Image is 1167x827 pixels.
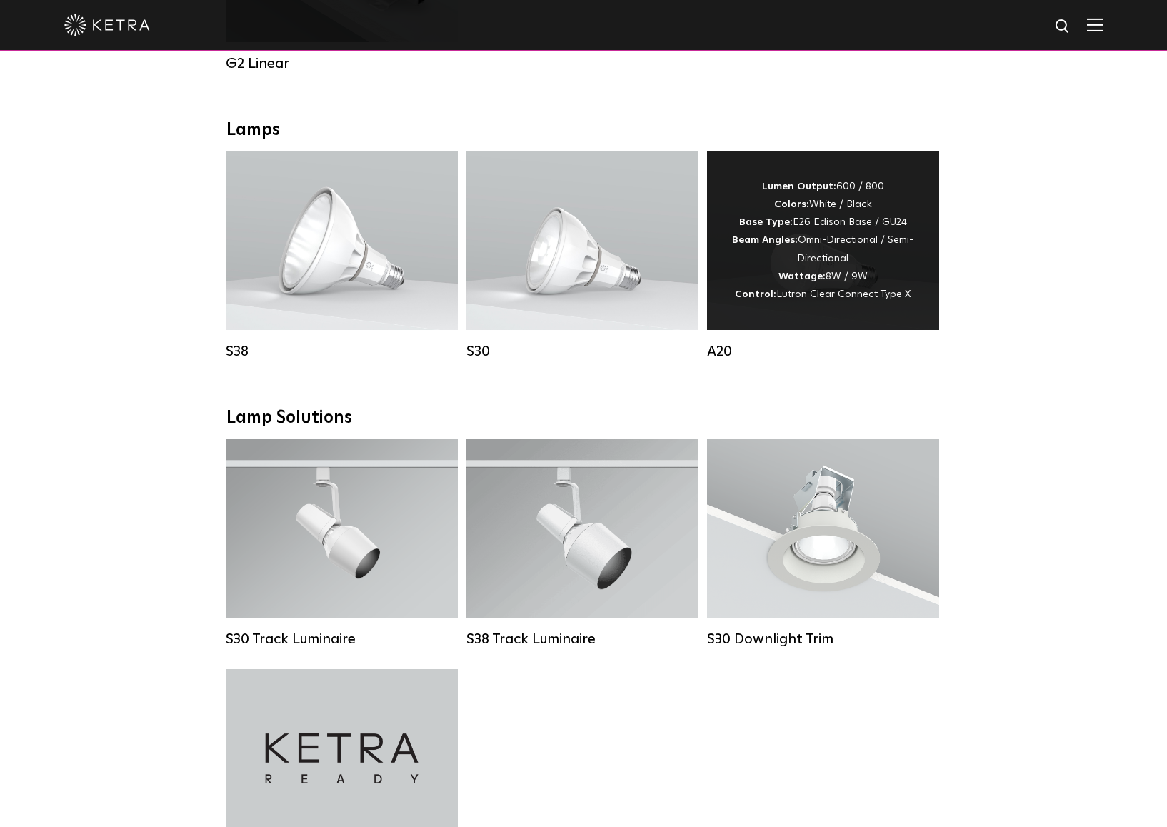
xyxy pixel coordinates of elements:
[226,439,458,648] a: S30 Track Luminaire Lumen Output:1100Colors:White / BlackBeam Angles:15° / 25° / 40° / 60° / 90°W...
[466,439,698,648] a: S38 Track Luminaire Lumen Output:1100Colors:White / BlackBeam Angles:10° / 25° / 40° / 60°Wattage...
[466,631,698,648] div: S38 Track Luminaire
[707,439,939,648] a: S30 Downlight Trim S30 Downlight Trim
[774,199,809,209] strong: Colors:
[735,289,776,299] strong: Control:
[707,631,939,648] div: S30 Downlight Trim
[226,120,941,141] div: Lamps
[728,178,918,304] div: 600 / 800 White / Black E26 Edison Base / GU24 Omni-Directional / Semi-Directional 8W / 9W
[1054,18,1072,36] img: search icon
[226,55,458,72] div: G2 Linear
[466,343,698,360] div: S30
[776,289,911,299] span: Lutron Clear Connect Type X
[739,217,793,227] strong: Base Type:
[707,343,939,360] div: A20
[762,181,836,191] strong: Lumen Output:
[466,151,698,360] a: S30 Lumen Output:1100Colors:White / BlackBase Type:E26 Edison Base / GU24Beam Angles:15° / 25° / ...
[732,235,798,245] strong: Beam Angles:
[226,343,458,360] div: S38
[707,151,939,360] a: A20 Lumen Output:600 / 800Colors:White / BlackBase Type:E26 Edison Base / GU24Beam Angles:Omni-Di...
[226,631,458,648] div: S30 Track Luminaire
[1087,18,1103,31] img: Hamburger%20Nav.svg
[64,14,150,36] img: ketra-logo-2019-white
[226,408,941,428] div: Lamp Solutions
[226,151,458,360] a: S38 Lumen Output:1100Colors:White / BlackBase Type:E26 Edison Base / GU24Beam Angles:10° / 25° / ...
[778,271,826,281] strong: Wattage:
